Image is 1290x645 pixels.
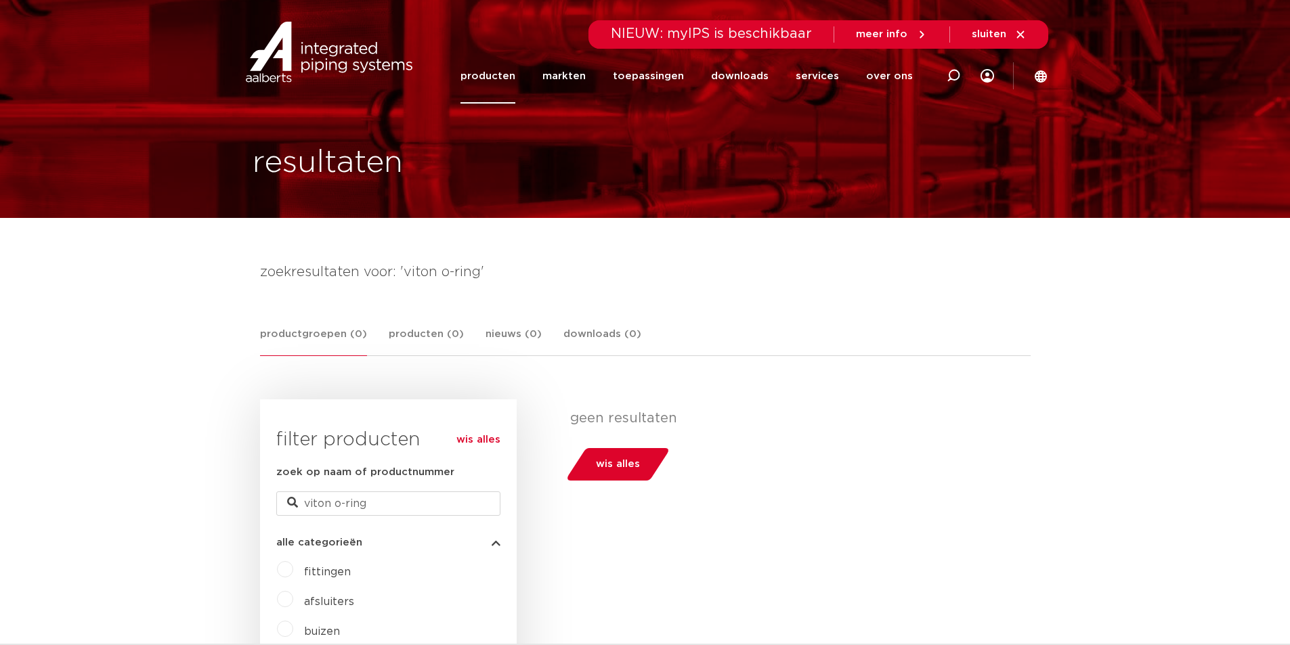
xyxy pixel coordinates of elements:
span: NIEUW: myIPS is beschikbaar [611,27,812,41]
a: markten [542,49,586,104]
h4: zoekresultaten voor: 'viton o-ring' [260,261,1031,283]
a: afsluiters [304,596,354,607]
nav: Menu [460,49,913,104]
input: zoeken [276,491,500,516]
a: nieuws (0) [486,326,542,355]
a: fittingen [304,566,351,577]
a: services [796,49,839,104]
a: downloads (0) [563,326,641,355]
div: my IPS [981,49,994,104]
a: meer info [856,28,928,41]
a: over ons [866,49,913,104]
a: productgroepen (0) [260,326,367,356]
h1: resultaten [253,141,403,185]
span: sluiten [972,29,1006,39]
a: producten [460,49,515,104]
a: wis alles [456,432,500,448]
button: alle categorieën [276,537,500,548]
span: alle categorieën [276,537,362,548]
a: downloads [711,49,769,104]
span: meer info [856,29,907,39]
a: toepassingen [613,49,684,104]
a: producten (0) [389,326,464,355]
label: zoek op naam of productnummer [276,464,454,481]
h3: filter producten [276,426,500,453]
a: sluiten [972,28,1027,41]
a: buizen [304,626,340,637]
p: geen resultaten [570,410,1020,426]
span: wis alles [596,453,640,475]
